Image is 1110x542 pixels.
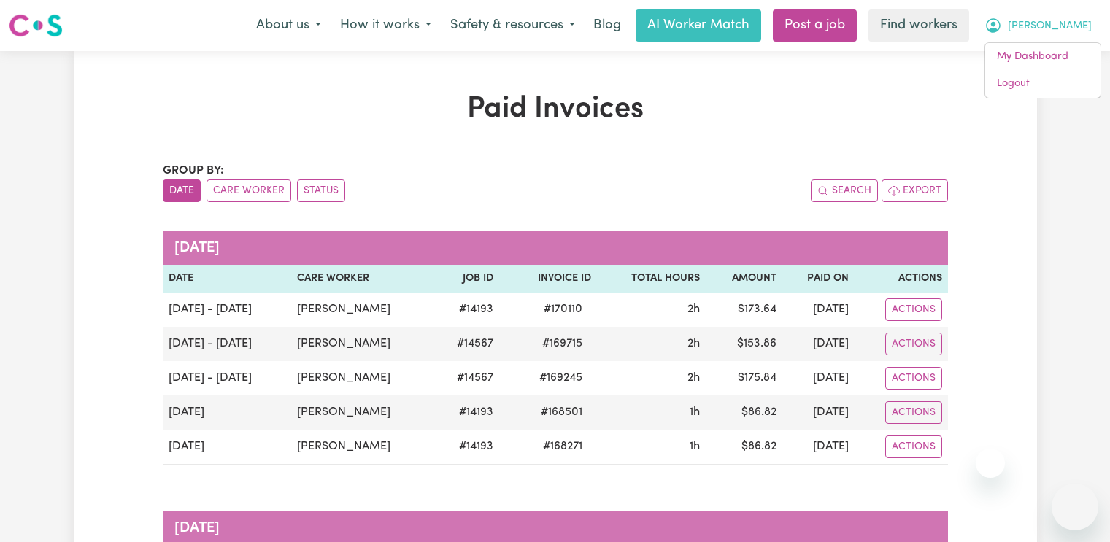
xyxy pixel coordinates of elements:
div: My Account [984,42,1101,98]
span: # 168271 [534,438,591,455]
td: $ 175.84 [706,361,782,395]
td: $ 153.86 [706,327,782,361]
span: 1 hour [690,441,700,452]
a: Careseekers logo [9,9,63,42]
span: # 169245 [531,369,591,387]
a: Blog [585,9,630,42]
td: [DATE] [782,293,855,327]
a: Post a job [773,9,857,42]
button: About us [247,10,331,41]
button: sort invoices by date [163,179,201,202]
td: [PERSON_NAME] [291,327,433,361]
th: Paid On [782,265,855,293]
span: Group by: [163,165,224,177]
iframe: Close message [976,449,1005,478]
iframe: Button to launch messaging window [1052,484,1098,530]
th: Job ID [433,265,499,293]
button: Actions [885,401,942,424]
button: Actions [885,333,942,355]
span: [PERSON_NAME] [1008,18,1092,34]
th: Amount [706,265,782,293]
td: [PERSON_NAME] [291,430,433,465]
td: # 14193 [433,293,499,327]
td: # 14193 [433,395,499,430]
th: Date [163,265,291,293]
span: 2 hours [687,338,700,349]
span: # 170110 [535,301,591,318]
td: [DATE] [163,395,291,430]
button: sort invoices by paid status [297,179,345,202]
td: [DATE] [782,327,855,361]
td: [DATE] [163,430,291,465]
td: [DATE] [782,430,855,465]
td: [DATE] - [DATE] [163,327,291,361]
caption: [DATE] [163,231,948,265]
button: How it works [331,10,441,41]
th: Care Worker [291,265,433,293]
span: # 168501 [532,403,591,421]
button: sort invoices by care worker [207,179,291,202]
a: AI Worker Match [636,9,761,42]
th: Actions [855,265,948,293]
span: 1 hour [690,406,700,418]
td: $ 86.82 [706,395,782,430]
td: $ 86.82 [706,430,782,465]
button: Safety & resources [441,10,585,41]
td: $ 173.64 [706,293,782,327]
td: # 14567 [433,327,499,361]
span: 2 hours [687,372,700,384]
td: [DATE] - [DATE] [163,293,291,327]
td: [PERSON_NAME] [291,293,433,327]
td: [DATE] [782,395,855,430]
td: [PERSON_NAME] [291,395,433,430]
a: My Dashboard [985,43,1101,71]
a: Logout [985,70,1101,98]
td: # 14193 [433,430,499,465]
th: Total Hours [597,265,706,293]
img: Careseekers logo [9,12,63,39]
td: [DATE] - [DATE] [163,361,291,395]
td: # 14567 [433,361,499,395]
span: # 169715 [533,335,591,352]
span: 2 hours [687,303,700,315]
td: [DATE] [782,361,855,395]
button: Export [882,179,948,202]
td: [PERSON_NAME] [291,361,433,395]
button: Actions [885,298,942,321]
button: Search [811,179,878,202]
button: Actions [885,435,942,458]
button: Actions [885,367,942,390]
button: My Account [975,10,1101,41]
h1: Paid Invoices [163,92,948,127]
a: Find workers [868,9,969,42]
th: Invoice ID [499,265,597,293]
